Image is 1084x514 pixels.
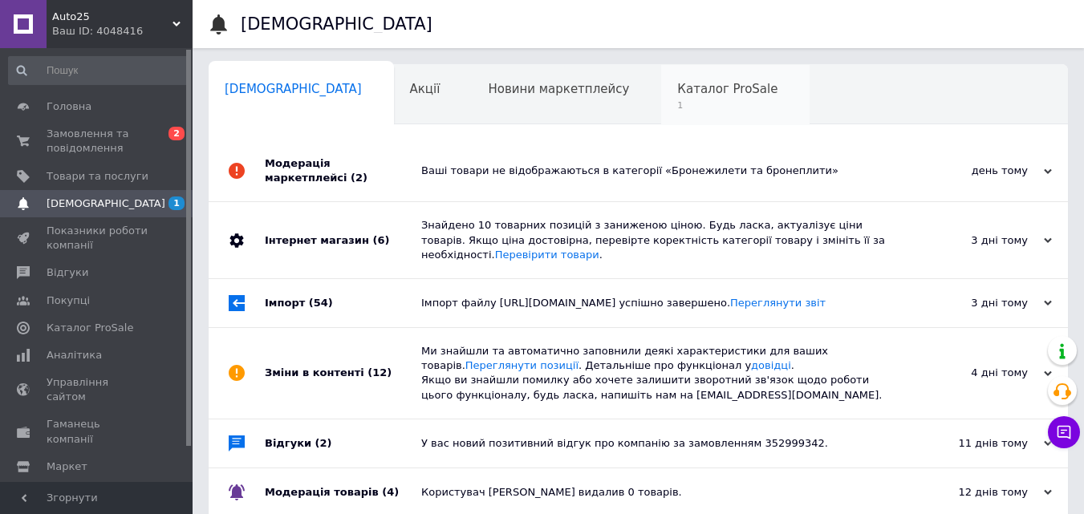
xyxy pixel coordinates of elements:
div: 3 дні тому [891,233,1052,248]
span: Замовлення та повідомлення [47,127,148,156]
span: (2) [351,172,367,184]
span: Каталог ProSale [677,82,777,96]
span: (54) [309,297,333,309]
button: Чат з покупцем [1048,416,1080,448]
div: Відгуки [265,419,421,467]
span: 1 [677,99,777,111]
div: Зміни в контенті [265,328,421,419]
a: довідці [751,359,791,371]
span: Каталог ProSale [47,321,133,335]
span: 2 [168,127,185,140]
a: Переглянути звіт [730,297,826,309]
div: 3 дні тому [891,296,1052,310]
div: У вас новий позитивний відгук про компанію за замовленням 352999342. [421,436,891,451]
span: Управління сайтом [47,375,148,404]
span: Новини маркетплейсу [488,82,629,96]
span: [DEMOGRAPHIC_DATA] [225,82,362,96]
div: 11 днів тому [891,436,1052,451]
div: Користувач [PERSON_NAME] видалив 0 товарів. [421,485,891,500]
span: 1 [168,196,185,210]
div: Ми знайшли та автоматично заповнили деякі характеристики для ваших товарів. . Детальніше про функ... [421,344,891,403]
div: 12 днів тому [891,485,1052,500]
div: Ваш ID: 4048416 [52,24,193,38]
div: Імпорт [265,279,421,327]
span: (6) [372,234,389,246]
span: Аналітика [47,348,102,362]
a: Переглянути позиції [465,359,579,371]
div: Ваші товари не відображаються в категорії «Бронежилети та бронеплити» [421,164,891,178]
span: Auto25 [52,10,173,24]
div: 4 дні тому [891,366,1052,380]
div: день тому [891,164,1052,178]
span: Гаманець компанії [47,417,148,446]
span: [DEMOGRAPHIC_DATA] [47,196,165,211]
span: (2) [315,437,332,449]
a: Перевірити товари [495,249,599,261]
h1: [DEMOGRAPHIC_DATA] [241,14,432,34]
input: Пошук [8,56,189,85]
div: Знайдено 10 товарних позицій з заниженою ціною. Будь ласка, актуалізує ціни товарів. Якщо ціна до... [421,218,891,262]
span: Товари та послуги [47,169,148,184]
div: Імпорт файлу [URL][DOMAIN_NAME] успішно завершено. [421,296,891,310]
div: Інтернет магазин [265,202,421,278]
span: Відгуки [47,265,88,280]
span: Акції [410,82,441,96]
span: Покупці [47,293,90,308]
div: Модерація маркетплейсі [265,140,421,201]
span: (12) [367,366,392,378]
span: Головна [47,99,91,114]
span: (4) [382,486,399,498]
span: Маркет [47,459,87,474]
span: Показники роботи компанії [47,224,148,253]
